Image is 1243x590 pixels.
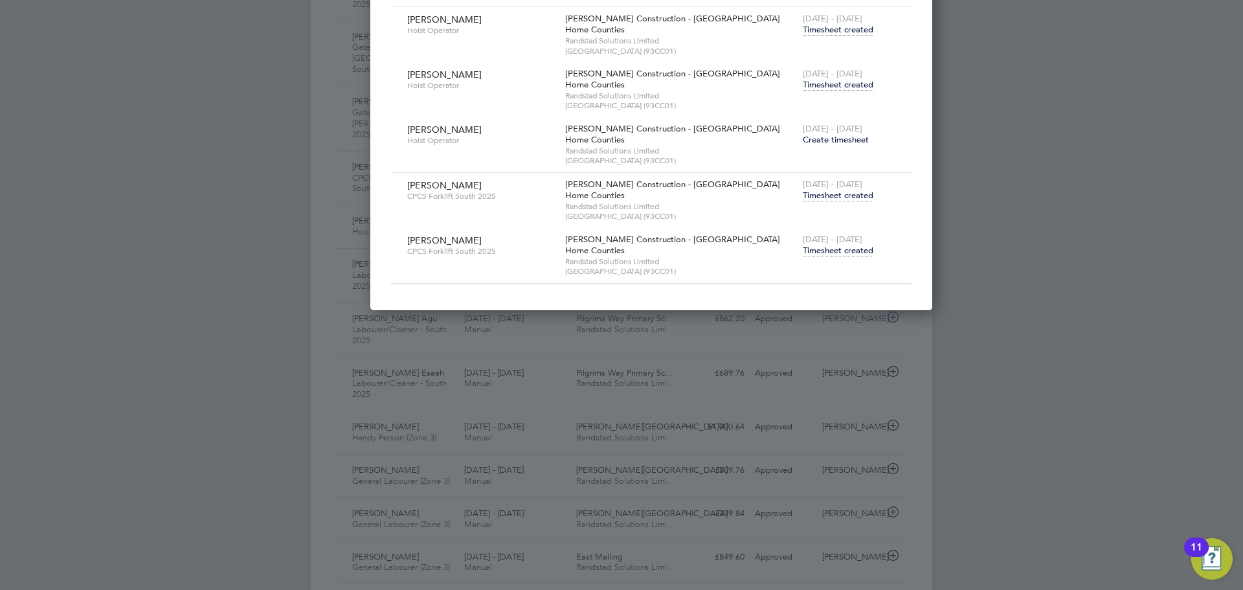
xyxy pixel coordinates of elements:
[407,246,555,256] span: CPCS Forklift South 2025
[803,79,873,91] span: Timesheet created
[803,134,869,145] span: Create timesheet
[565,234,780,256] span: [PERSON_NAME] Construction - [GEOGRAPHIC_DATA] Home Counties
[803,68,862,79] span: [DATE] - [DATE]
[407,179,482,191] span: [PERSON_NAME]
[803,234,862,245] span: [DATE] - [DATE]
[407,234,482,246] span: [PERSON_NAME]
[407,69,482,80] span: [PERSON_NAME]
[407,80,555,91] span: Hoist Operator
[565,211,796,221] span: [GEOGRAPHIC_DATA] (93CC01)
[565,36,796,46] span: Randstad Solutions Limited
[565,46,796,56] span: [GEOGRAPHIC_DATA] (93CC01)
[803,179,862,190] span: [DATE] - [DATE]
[803,24,873,36] span: Timesheet created
[407,135,555,146] span: Hoist Operator
[407,191,555,201] span: CPCS Forklift South 2025
[407,25,555,36] span: Hoist Operator
[565,13,780,35] span: [PERSON_NAME] Construction - [GEOGRAPHIC_DATA] Home Counties
[803,245,873,256] span: Timesheet created
[407,14,482,25] span: [PERSON_NAME]
[565,123,780,145] span: [PERSON_NAME] Construction - [GEOGRAPHIC_DATA] Home Counties
[407,124,482,135] span: [PERSON_NAME]
[565,100,796,111] span: [GEOGRAPHIC_DATA] (93CC01)
[565,146,796,156] span: Randstad Solutions Limited
[803,123,862,134] span: [DATE] - [DATE]
[1191,538,1233,580] button: Open Resource Center, 11 new notifications
[565,256,796,267] span: Randstad Solutions Limited
[565,155,796,166] span: [GEOGRAPHIC_DATA] (93CC01)
[565,266,796,277] span: [GEOGRAPHIC_DATA] (93CC01)
[565,179,780,201] span: [PERSON_NAME] Construction - [GEOGRAPHIC_DATA] Home Counties
[1191,547,1202,564] div: 11
[565,91,796,101] span: Randstad Solutions Limited
[803,190,873,201] span: Timesheet created
[565,68,780,90] span: [PERSON_NAME] Construction - [GEOGRAPHIC_DATA] Home Counties
[565,201,796,212] span: Randstad Solutions Limited
[803,13,862,24] span: [DATE] - [DATE]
